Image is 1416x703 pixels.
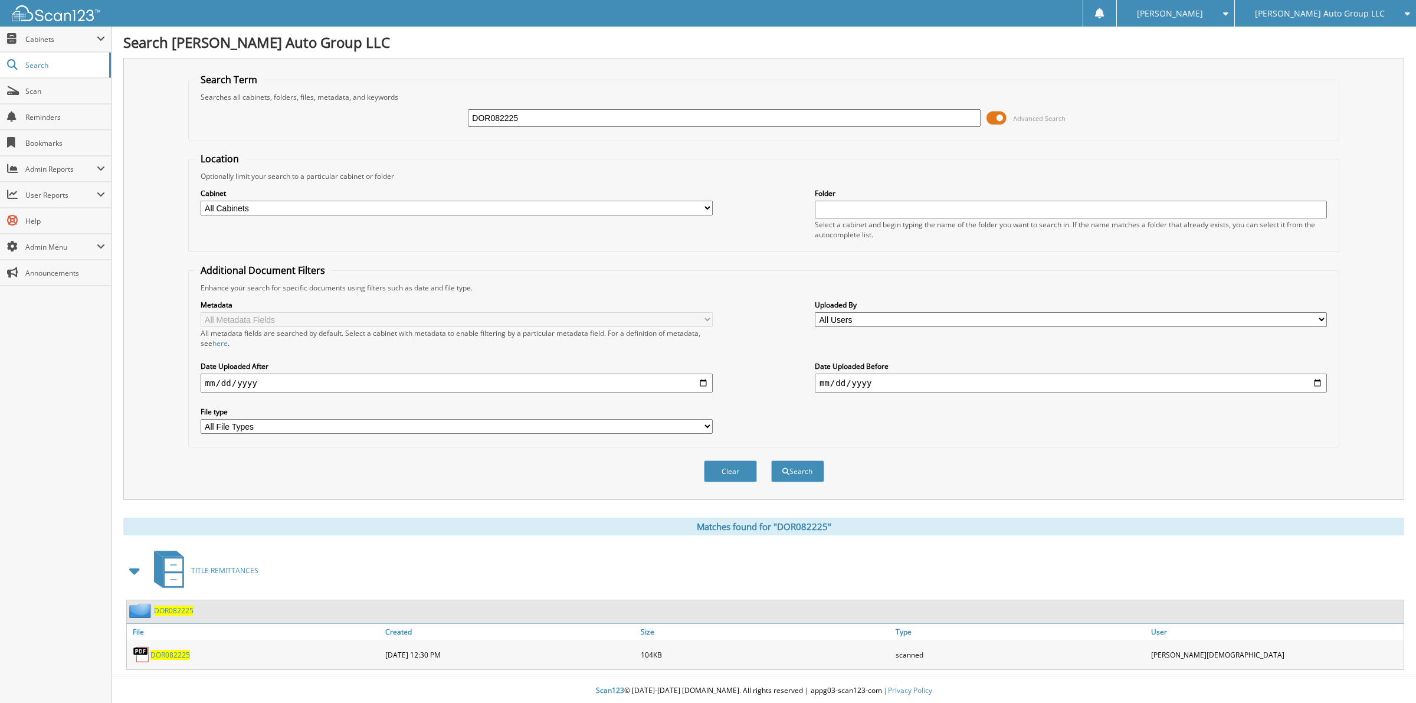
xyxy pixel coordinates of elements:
span: Help [25,216,105,226]
img: scan123-logo-white.svg [12,5,100,21]
div: scanned [893,643,1148,666]
label: Metadata [201,300,713,310]
a: Created [382,624,638,640]
div: All metadata fields are searched by default. Select a cabinet with metadata to enable filtering b... [201,328,713,348]
div: [DATE] 12:30 PM [382,643,638,666]
input: start [201,374,713,393]
a: DOR082225 [154,606,194,616]
img: PDF.png [133,646,150,663]
h1: Search [PERSON_NAME] Auto Group LLC [123,32,1404,52]
div: 104KB [638,643,893,666]
div: Select a cabinet and begin typing the name of the folder you want to search in. If the name match... [815,220,1327,240]
label: Date Uploaded Before [815,361,1327,371]
legend: Additional Document Filters [195,264,331,277]
a: here [212,338,228,348]
div: Optionally limit your search to a particular cabinet or folder [195,171,1333,181]
span: Cabinets [25,34,97,44]
button: Clear [704,460,757,482]
span: Reminders [25,112,105,122]
legend: Search Term [195,73,263,86]
span: Search [25,60,103,70]
input: end [815,374,1327,393]
span: Bookmarks [25,138,105,148]
span: Announcements [25,268,105,278]
a: DOR082225 [150,650,190,660]
a: Privacy Policy [888,685,932,695]
label: File type [201,407,713,417]
a: Size [638,624,893,640]
span: Scan123 [596,685,624,695]
label: Cabinet [201,188,713,198]
label: Folder [815,188,1327,198]
label: Date Uploaded After [201,361,713,371]
legend: Location [195,152,245,165]
button: Search [771,460,824,482]
a: User [1148,624,1404,640]
span: User Reports [25,190,97,200]
span: Admin Menu [25,242,97,252]
a: TITLE REMITTANCES [147,547,258,594]
span: Advanced Search [1013,114,1066,123]
span: TITLE REMITTANCES [191,565,258,576]
div: Matches found for "DOR082225" [123,518,1404,535]
label: Uploaded By [815,300,1327,310]
a: Type [893,624,1148,640]
img: folder2.png [129,603,154,618]
div: [PERSON_NAME][DEMOGRAPHIC_DATA] [1148,643,1404,666]
span: [PERSON_NAME] [1137,10,1203,17]
span: Admin Reports [25,164,97,174]
span: Scan [25,86,105,96]
div: Searches all cabinets, folders, files, metadata, and keywords [195,92,1333,102]
a: File [127,624,382,640]
span: [PERSON_NAME] Auto Group LLC [1255,10,1385,17]
div: Enhance your search for specific documents using filters such as date and file type. [195,283,1333,293]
